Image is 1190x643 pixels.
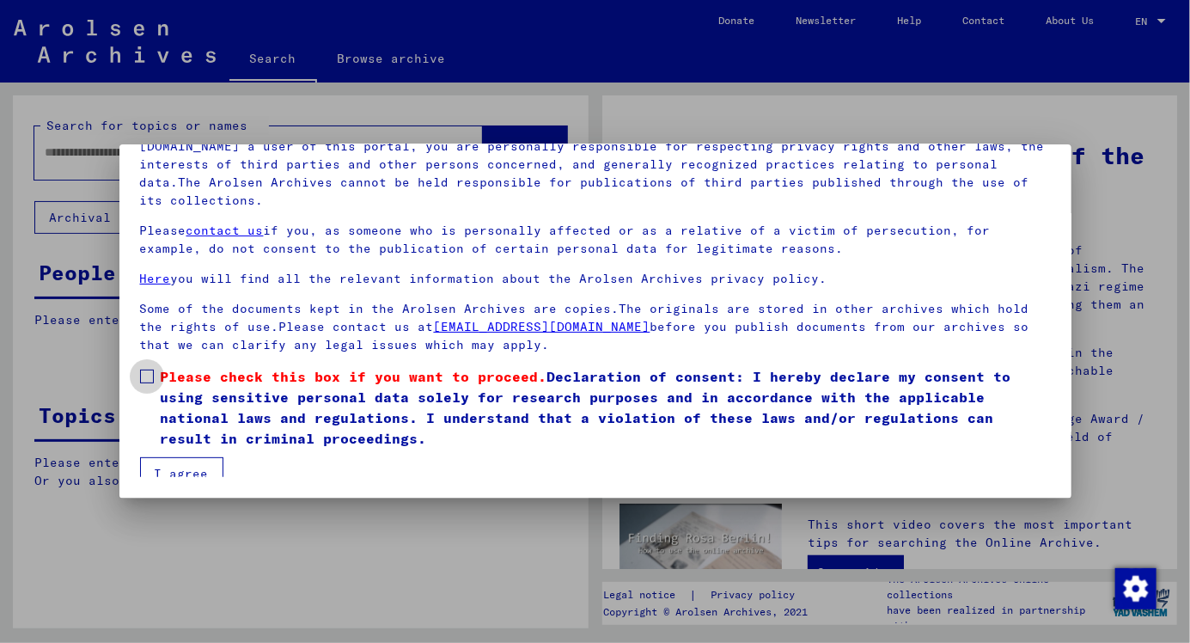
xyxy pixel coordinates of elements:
[161,368,547,385] span: Please check this box if you want to proceed.
[140,119,1051,210] p: Please note that this portal on victims of Nazi [MEDICAL_DATA] contains sensitive data on identif...
[140,457,223,490] button: I agree
[140,300,1051,354] p: Some of the documents kept in the Arolsen Archives are copies.The originals are stored in other a...
[1115,568,1156,609] img: Change consent
[140,222,1051,258] p: Please if you, as someone who is personally affected or as a relative of a victim of persecution,...
[140,271,171,286] a: Here
[161,366,1051,449] span: Declaration of consent: I hereby declare my consent to using sensitive personal data solely for r...
[140,270,1051,288] p: you will find all the relevant information about the Arolsen Archives privacy policy.
[186,223,264,238] a: contact us
[434,319,650,334] a: [EMAIL_ADDRESS][DOMAIN_NAME]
